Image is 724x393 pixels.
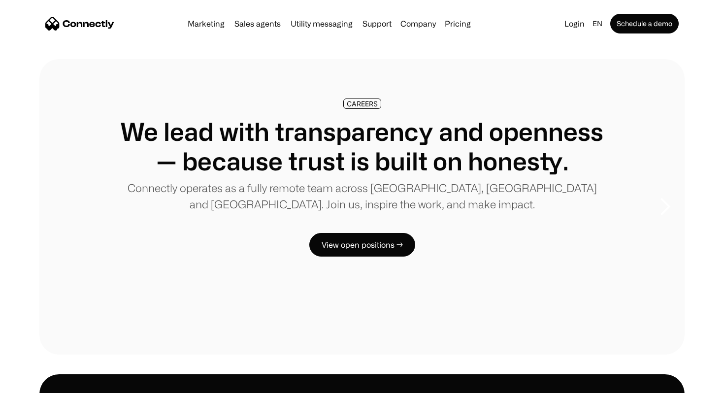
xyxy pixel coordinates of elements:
div: Company [400,17,436,31]
aside: Language selected: English [10,375,59,390]
a: Schedule a demo [610,14,679,33]
a: home [45,16,114,31]
p: Connectly operates as a fully remote team across [GEOGRAPHIC_DATA], [GEOGRAPHIC_DATA] and [GEOGRA... [118,180,606,212]
div: next slide [645,158,685,256]
div: carousel [39,59,685,355]
a: Utility messaging [287,20,357,28]
h1: We lead with transparency and openness — because trust is built on honesty. [118,117,606,176]
div: 1 of 8 [39,59,685,355]
a: Sales agents [230,20,285,28]
a: Support [359,20,395,28]
div: CAREERS [347,100,378,107]
ul: Language list [20,376,59,390]
div: en [592,17,602,31]
a: Login [560,17,589,31]
a: Pricing [441,20,475,28]
a: View open positions → [309,233,415,257]
a: Marketing [184,20,229,28]
div: Company [397,17,439,31]
div: en [589,17,608,31]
